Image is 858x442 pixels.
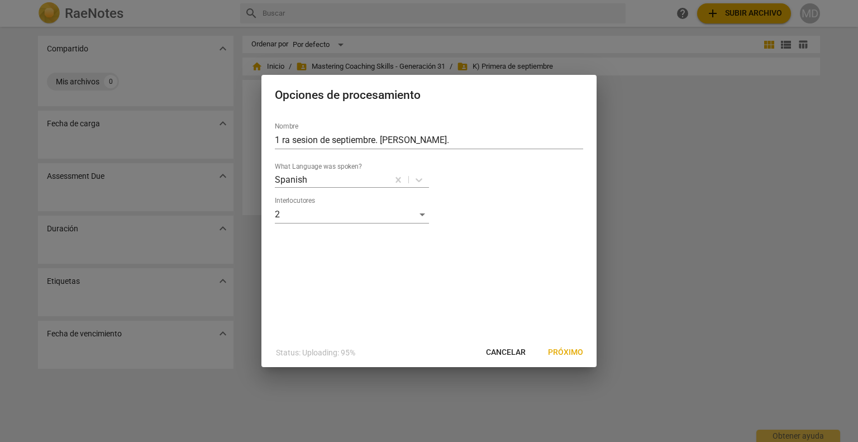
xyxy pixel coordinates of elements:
span: Próximo [548,347,583,358]
button: Cancelar [477,343,535,363]
button: Próximo [539,343,592,363]
label: Interlocutores [275,197,315,204]
span: Cancelar [486,347,526,358]
p: Spanish [275,173,307,186]
label: What Language was spoken? [275,163,362,170]
h2: Opciones de procesamiento [275,88,583,102]
div: 2 [275,206,429,224]
p: Status: Uploading: 95% [276,347,355,359]
label: Nombre [275,123,298,130]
